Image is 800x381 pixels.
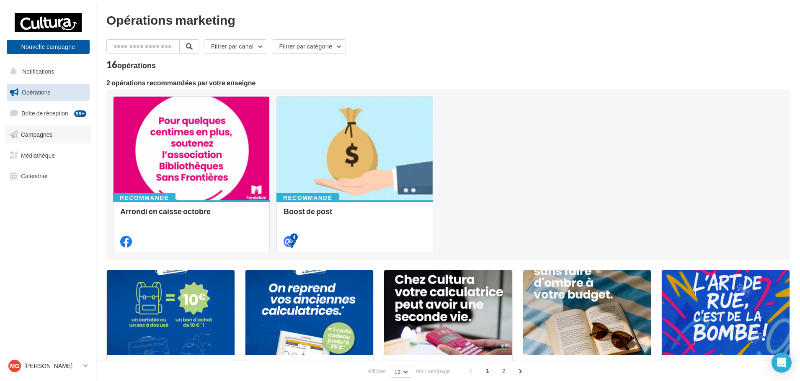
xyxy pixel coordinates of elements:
button: Filtrer par catégorie [272,39,346,54]
div: Opérations marketing [106,13,790,26]
span: 2 [497,364,511,378]
span: Opérations [22,89,50,96]
div: Arrondi en caisse octobre [120,207,263,224]
span: résultats/page [416,367,450,375]
a: Opérations [5,84,91,101]
div: 4 [290,233,298,241]
a: Calendrier [5,167,91,185]
button: Notifications [5,63,88,80]
button: Filtrer par canal [204,39,267,54]
span: Campagnes [21,131,53,138]
div: Recommandé [276,193,339,202]
span: 1 [481,364,494,378]
div: 99+ [74,110,86,117]
span: Boîte de réception [21,110,68,117]
div: Recommandé [113,193,175,202]
span: Médiathèque [21,151,55,159]
div: opérations [117,61,156,69]
span: Notifications [22,68,54,75]
div: Open Intercom Messenger [772,353,792,373]
div: Boost de post [284,207,426,224]
span: MG [10,362,20,370]
span: Afficher [368,367,386,375]
button: Nouvelle campagne [7,40,90,54]
a: Boîte de réception99+ [5,104,91,122]
span: 12 [395,368,401,375]
button: 12 [391,366,411,378]
a: Campagnes [5,126,91,143]
span: Calendrier [21,172,48,179]
div: 2 opérations recommandées par votre enseigne [106,79,790,86]
a: MG [PERSON_NAME] [7,358,90,374]
div: 16 [106,60,156,69]
a: Médiathèque [5,147,91,164]
p: [PERSON_NAME] [24,362,80,370]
